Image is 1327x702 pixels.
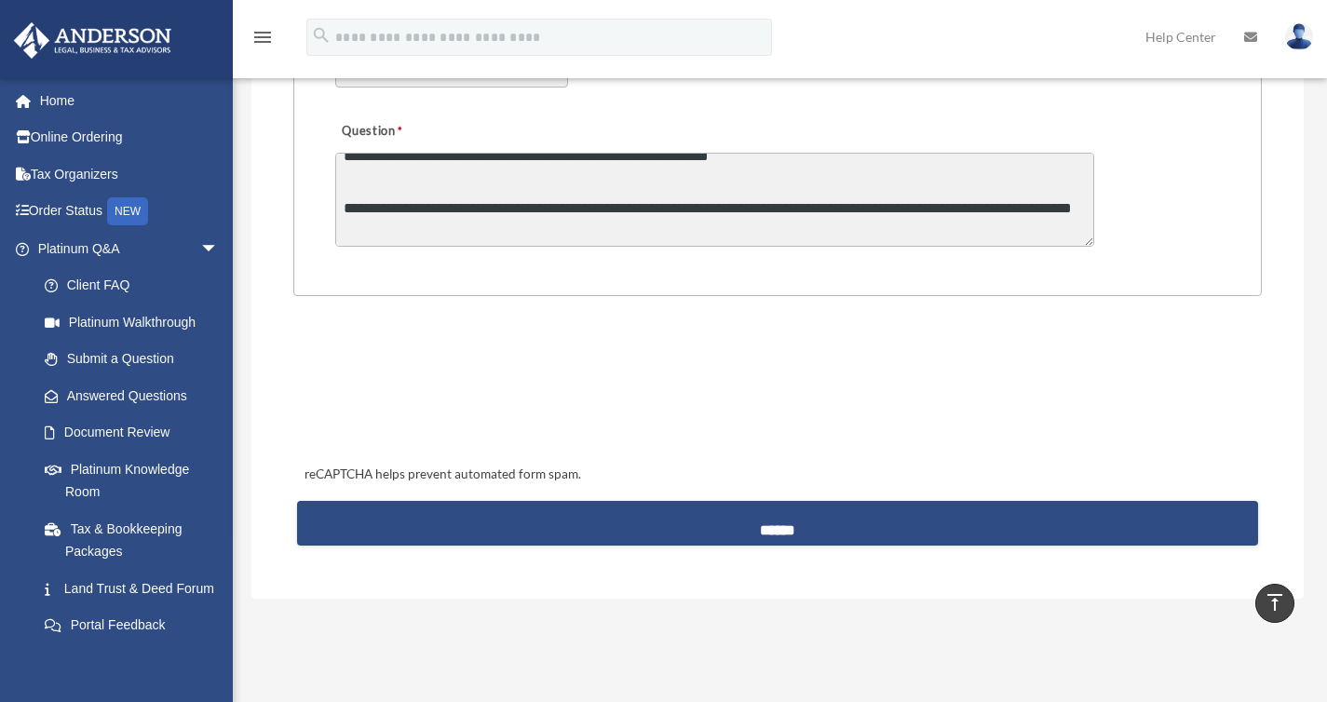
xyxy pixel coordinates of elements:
a: Online Ordering [13,119,247,156]
span: arrow_drop_down [200,230,237,268]
a: Answered Questions [26,377,247,414]
div: NEW [107,197,148,225]
a: Platinum Walkthrough [26,304,247,341]
a: Platinum Q&Aarrow_drop_down [13,230,247,267]
a: Platinum Knowledge Room [26,451,247,510]
a: Portal Feedback [26,607,247,644]
a: menu [251,33,274,48]
i: menu [251,26,274,48]
div: reCAPTCHA helps prevent automated form spam. [297,464,1258,486]
a: Home [13,82,247,119]
label: Question [335,118,480,144]
a: Submit a Question [26,341,237,378]
img: Anderson Advisors Platinum Portal [8,22,177,59]
img: User Pic [1285,23,1313,50]
a: Land Trust & Deed Forum [26,570,247,607]
a: Tax & Bookkeeping Packages [26,510,247,570]
i: search [311,25,332,46]
a: Document Review [26,414,247,452]
a: Tax Organizers [13,155,247,193]
a: vertical_align_top [1255,584,1294,623]
iframe: reCAPTCHA [299,354,582,426]
a: Client FAQ [26,267,247,304]
i: vertical_align_top [1264,591,1286,614]
a: Order StatusNEW [13,193,247,231]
